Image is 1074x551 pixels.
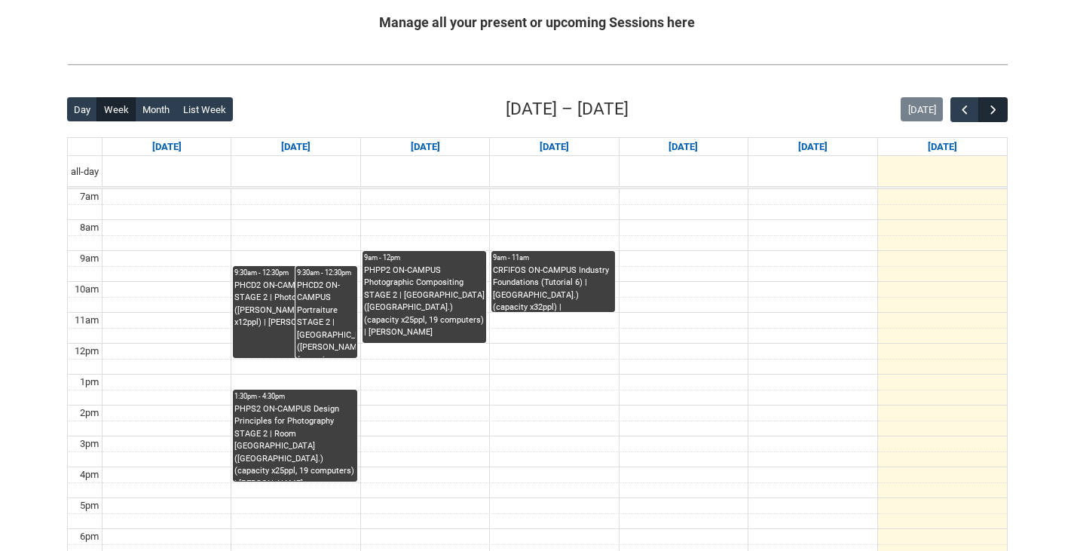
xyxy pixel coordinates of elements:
[149,138,185,156] a: Go to August 10, 2025
[77,251,102,266] div: 9am
[666,138,701,156] a: Go to August 14, 2025
[77,189,102,204] div: 7am
[77,436,102,452] div: 3pm
[176,97,233,121] button: List Week
[135,97,176,121] button: Month
[72,313,102,328] div: 11am
[408,138,443,156] a: Go to August 12, 2025
[77,467,102,482] div: 4pm
[234,268,355,278] div: 9:30am - 12:30pm
[901,97,943,121] button: [DATE]
[506,96,629,122] h2: [DATE] – [DATE]
[364,253,485,263] div: 9am - 12pm
[950,97,979,122] button: Previous Week
[67,12,1008,32] h2: Manage all your present or upcoming Sessions here
[364,265,485,339] div: PHPP2 ON-CAMPUS Photographic Compositing STAGE 2 | [GEOGRAPHIC_DATA] ([GEOGRAPHIC_DATA].) (capaci...
[67,97,98,121] button: Day
[297,268,356,278] div: 9:30am - 12:30pm
[77,406,102,421] div: 2pm
[72,344,102,359] div: 12pm
[96,97,136,121] button: Week
[278,138,314,156] a: Go to August 11, 2025
[978,97,1007,122] button: Next Week
[67,57,1008,72] img: REDU_GREY_LINE
[234,280,355,329] div: PHCD2 ON-CAMPUS Portraiture STAGE 2 | Photography Studio ([PERSON_NAME].) (capacity x12ppl) | [PE...
[493,253,613,263] div: 9am - 11am
[77,220,102,235] div: 8am
[493,265,613,312] div: CRFIFOS ON-CAMPUS Industry Foundations (Tutorial 6) | [GEOGRAPHIC_DATA].) (capacity x32ppl) | [PE...
[77,529,102,544] div: 6pm
[234,391,355,402] div: 1:30pm - 4:30pm
[537,138,572,156] a: Go to August 13, 2025
[795,138,831,156] a: Go to August 15, 2025
[234,403,355,482] div: PHPS2 ON-CAMPUS Design Principles for Photography STAGE 2 | Room [GEOGRAPHIC_DATA] ([GEOGRAPHIC_D...
[77,375,102,390] div: 1pm
[925,138,960,156] a: Go to August 16, 2025
[77,498,102,513] div: 5pm
[68,164,102,179] span: all-day
[297,280,356,358] div: PHCD2 ON-CAMPUS Portraiture STAGE 2 | [GEOGRAPHIC_DATA] ([PERSON_NAME].) (capacity x20ppl) | [PER...
[72,282,102,297] div: 10am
